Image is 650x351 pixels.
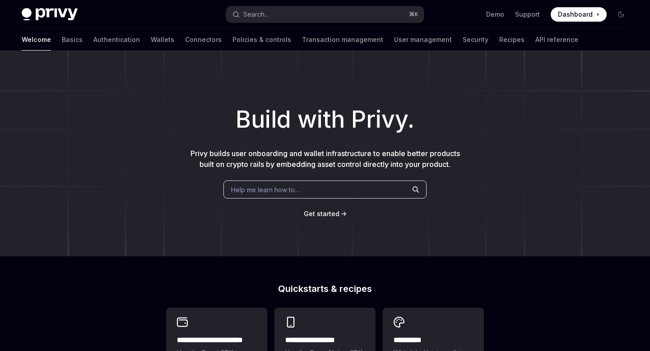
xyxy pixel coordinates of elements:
h1: Build with Privy. [14,102,636,137]
a: Authentication [93,29,140,51]
a: Support [515,10,540,19]
h2: Quickstarts & recipes [166,284,484,293]
div: Search... [243,9,269,20]
a: Basics [62,29,83,51]
a: Get started [304,209,339,218]
span: Help me learn how to… [231,185,300,194]
span: Privy builds user onboarding and wallet infrastructure to enable better products built on crypto ... [190,149,460,169]
a: Recipes [499,29,525,51]
a: Wallets [151,29,174,51]
span: Get started [304,210,339,217]
a: Security [463,29,488,51]
a: Transaction management [302,29,383,51]
a: Policies & controls [232,29,291,51]
button: Toggle dark mode [614,7,628,22]
a: API reference [535,29,578,51]
a: User management [394,29,452,51]
a: Dashboard [551,7,607,22]
a: Welcome [22,29,51,51]
a: Connectors [185,29,222,51]
button: Search...⌘K [226,6,423,23]
a: Demo [486,10,504,19]
span: ⌘ K [409,11,418,18]
span: Dashboard [558,10,593,19]
img: dark logo [22,8,78,21]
